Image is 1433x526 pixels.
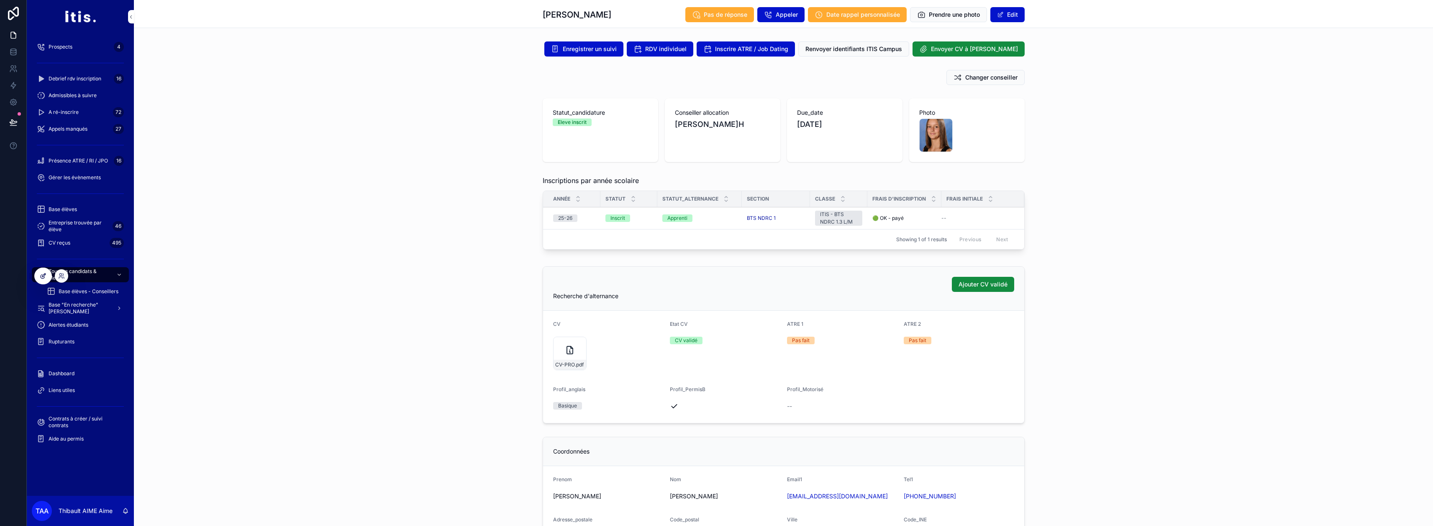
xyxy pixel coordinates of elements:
[575,361,584,368] span: .pdf
[558,402,577,410] div: Basique
[32,39,129,54] a: Prospects4
[959,280,1007,289] span: Ajouter CV validé
[555,361,575,368] span: CV-PRO
[904,476,913,482] span: Tel1
[49,240,70,246] span: CV reçus
[946,70,1025,85] button: Changer conseiller
[113,221,124,231] div: 46
[543,9,611,21] h1: [PERSON_NAME]
[114,74,124,84] div: 16
[49,206,77,213] span: Base élèves
[32,88,129,103] a: Admissibles à suivre
[59,288,118,295] span: Base élèves - Conseillers
[929,10,980,19] span: Prendre une photo
[820,211,857,226] div: ITIS - BTS NDRC 1.3 L/M
[670,386,705,392] span: Profil_PermisB
[787,492,888,500] a: [EMAIL_ADDRESS][DOMAIN_NAME]
[49,322,88,328] span: Alertes étudiants
[110,238,124,248] div: 495
[787,321,803,327] span: ATRE 1
[946,196,983,202] span: Frais initiale
[49,157,108,164] span: Présence ATRE / RI / JPO
[826,10,900,19] span: Date rappel personnalisée
[558,214,572,222] div: 25-26
[64,10,96,23] img: App logo
[49,126,87,132] span: Appels manqués
[42,284,129,299] a: Base élèves - Conseillers
[49,75,101,82] span: Debrief rdv inscription
[32,153,129,168] a: Présence ATRE / RI / JPO16
[670,321,688,327] span: Etat CV
[49,268,110,281] span: Tous les candidats & eleves
[667,214,687,222] div: Apprenti
[675,108,770,117] span: Conseiller allocation
[815,196,835,202] span: Classe
[32,366,129,381] a: Dashboard
[543,175,639,186] span: Inscriptions par année scolaire
[32,121,129,137] a: Appels manqués27
[904,321,921,327] span: ATRE 2
[32,202,129,217] a: Base élèves
[919,108,1015,117] span: Photo
[787,476,802,482] span: Email1
[49,436,84,442] span: Aide au permis
[808,7,907,22] button: Date rappel personnalisée
[797,119,892,130] span: [DATE]
[792,337,810,344] div: Pas fait
[776,10,798,19] span: Appeler
[670,492,780,500] span: [PERSON_NAME]
[49,415,120,429] span: Contrats à créer / suivi contrats
[553,321,561,327] span: CV
[59,507,113,515] p: Thibault AIME Aime
[605,196,625,202] span: Statut
[49,370,74,377] span: Dashboard
[805,45,902,53] span: Renvoyer identifiants ITIS Campus
[797,108,892,117] span: Due_date
[747,215,776,222] a: BTS NDRC 1
[553,516,592,523] span: Adresse_postale
[49,109,79,116] span: A ré-inscrire
[49,338,74,345] span: Rupturants
[32,105,129,120] a: A ré-inscrire72
[113,124,124,134] div: 27
[553,108,648,117] span: Statut_candidature
[910,7,987,22] button: Prendre une photo
[685,7,754,22] button: Pas de réponse
[32,235,129,250] a: CV reçus495
[553,492,664,500] span: [PERSON_NAME]
[113,107,124,117] div: 72
[757,7,805,22] button: Appeler
[544,41,623,57] button: Enregistrer un suivi
[675,337,697,344] div: CV validé
[645,45,687,53] span: RDV individuel
[787,386,823,392] span: Profil_Motorisé
[675,119,744,130] span: [PERSON_NAME]H
[49,387,75,394] span: Liens utiles
[798,41,909,57] button: Renvoyer identifiants ITIS Campus
[965,73,1018,82] span: Changer conseiller
[704,10,747,19] span: Pas de réponse
[32,301,129,316] a: Base "En recherche" [PERSON_NAME]
[610,214,625,222] div: Inscrit
[872,215,904,222] span: 🟢 OK - payé
[553,292,618,299] span: Recherche d'alternance
[32,383,129,398] a: Liens utiles
[553,386,585,392] span: Profil_anglais
[670,476,681,482] span: Nom
[553,196,570,202] span: Année
[49,219,109,233] span: Entreprise trouvée par élève
[896,236,947,243] span: Showing 1 of 1 results
[563,45,617,53] span: Enregistrer un suivi
[114,42,124,52] div: 4
[913,41,1025,57] button: Envoyer CV à [PERSON_NAME]
[872,196,926,202] span: Frais d'inscription
[114,156,124,166] div: 16
[670,516,699,523] span: Code_postal
[787,516,797,523] span: Ville
[952,277,1014,292] button: Ajouter CV validé
[49,44,72,50] span: Prospects
[662,196,718,202] span: Statut_alternance
[32,431,129,446] a: Aide au permis
[904,492,956,500] a: [PHONE_NUMBER]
